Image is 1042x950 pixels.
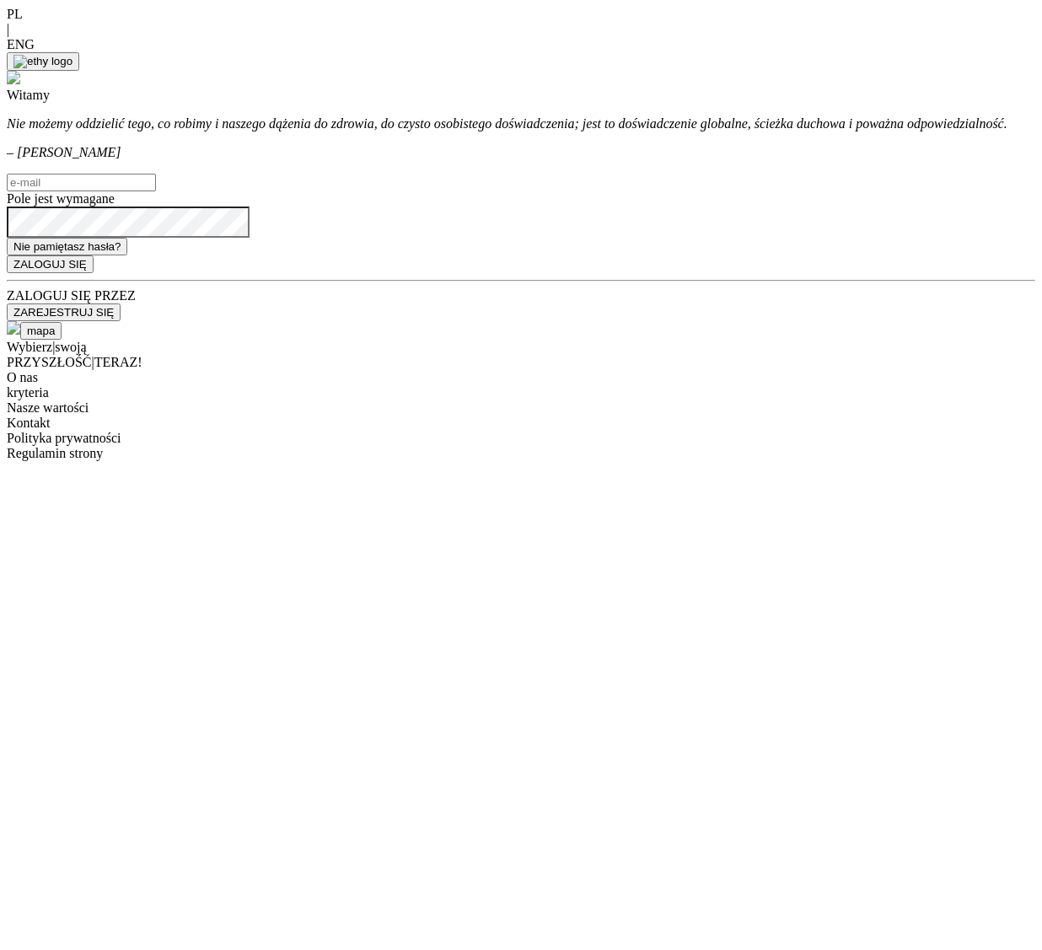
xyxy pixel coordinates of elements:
div: kryteria [7,385,1035,400]
span: Wybierz [7,340,52,354]
button: ZAREJESTRUJ SIĘ [7,303,121,321]
button: ZALOGUJ SIĘ [7,255,94,273]
div: ZALOGUJ SIĘ PRZEZ [7,288,1035,303]
div: ENG [7,37,1035,52]
img: logo.png [7,71,20,84]
button: mapa [20,322,62,340]
div: O nas [7,370,1035,385]
button: Nie pamiętasz hasła? [7,238,127,255]
span: | [91,355,94,369]
img: ethy logo [13,55,73,68]
span: ! [137,355,142,369]
span: PRZYSZŁOŚĆ [7,355,91,369]
span: | [52,340,55,354]
input: e-mail [7,174,156,191]
p: Nie możemy oddzielić tego, co robimy i naszego dążenia do zdrowia, do czysto osobistego doświadcz... [7,116,1035,131]
img: logo3.png [7,321,20,335]
div: PL [7,7,1035,22]
span: swoją [55,340,86,354]
div: | [7,22,1035,37]
div: Kontakt [7,416,1035,431]
div: Polityka prywatności [7,431,1035,446]
p: – [PERSON_NAME] [7,145,1035,160]
div: Pole jest wymagane [7,191,1035,207]
span: Witamy [7,88,50,102]
div: Regulamin strony [7,446,1035,461]
div: Nasze wartości [7,400,1035,416]
span: TERAZ [94,355,138,369]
